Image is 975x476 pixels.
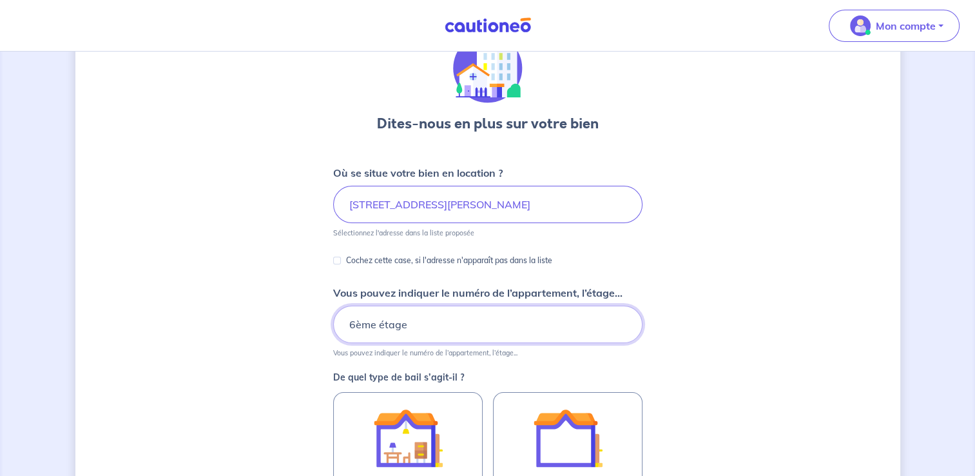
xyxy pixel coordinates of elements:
[333,306,642,343] input: Appartement 2
[333,186,642,223] input: 2 rue de paris, 59000 lille
[850,15,871,36] img: illu_account_valid_menu.svg
[333,348,517,357] p: Vous pouvez indiquer le numéro de l’appartement, l’étage...
[876,18,936,34] p: Mon compte
[377,114,599,134] h3: Dites-nous en plus sur votre bien
[829,10,960,42] button: illu_account_valid_menu.svgMon compte
[453,34,523,103] img: illu_houses.svg
[333,285,623,301] p: Vous pouvez indiquer le numéro de l’appartement, l’étage...
[439,17,536,34] img: Cautioneo
[533,403,603,473] img: illu_empty_lease.svg
[346,253,552,268] p: Cochez cette case, si l'adresse n'apparaît pas dans la liste
[333,165,503,181] p: Où se situe votre bien en location ?
[333,373,642,382] p: De quel type de bail s’agit-il ?
[373,403,443,473] img: illu_furnished_lease.svg
[333,228,474,237] p: Sélectionnez l'adresse dans la liste proposée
